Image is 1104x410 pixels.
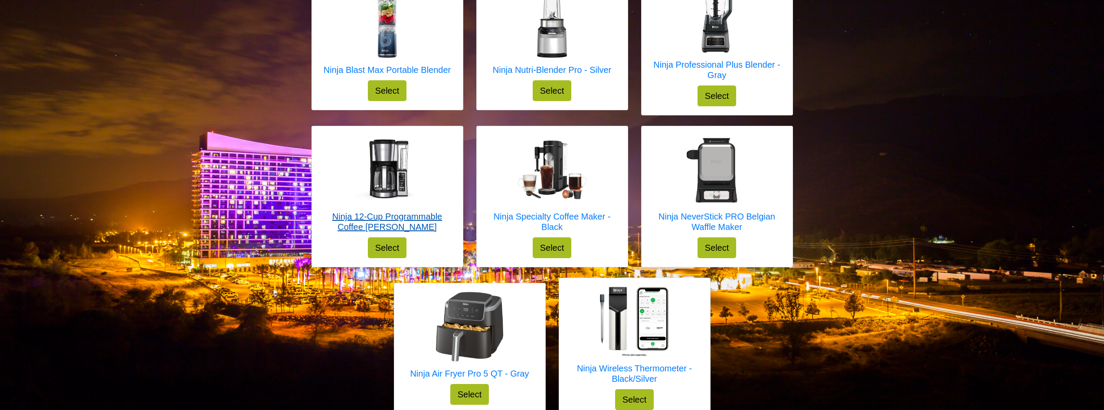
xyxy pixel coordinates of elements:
h5: Ninja Air Fryer Pro 5 QT - Gray [410,368,529,379]
a: Ninja Specialty Coffee Maker - Black Ninja Specialty Coffee Maker - Black [485,135,619,237]
h5: Ninja NeverStick PRO Belgian Waffle Maker [650,211,784,232]
button: Select [368,237,407,258]
a: Ninja Air Fryer Pro 5 QT - Gray Ninja Air Fryer Pro 5 QT - Gray [410,292,529,384]
button: Select [368,80,407,101]
a: Ninja NeverStick PRO Belgian Waffle Maker Ninja NeverStick PRO Belgian Waffle Maker [650,135,784,237]
img: Ninja Air Fryer Pro 5 QT - Gray [435,292,504,361]
button: Select [698,85,737,106]
h5: Ninja Nutri-Blender Pro - Silver [493,65,611,75]
a: Ninja 12-Cup Programmable Coffee Brewer Ninja 12-Cup Programmable Coffee [PERSON_NAME] [321,135,454,237]
h5: Ninja Blast Max Portable Blender [324,65,451,75]
h5: Ninja Wireless Thermometer - Black/Silver [568,363,701,384]
button: Select [533,80,572,101]
a: Ninja Wireless Thermometer - Black/Silver Ninja Wireless Thermometer - Black/Silver [568,287,701,389]
img: Ninja Specialty Coffee Maker - Black [518,141,587,200]
button: Select [533,237,572,258]
h5: Ninja Professional Plus Blender - Gray [650,59,784,80]
button: Select [615,389,654,410]
img: Ninja 12-Cup Programmable Coffee Brewer [353,135,422,204]
h5: Ninja 12-Cup Programmable Coffee [PERSON_NAME] [321,211,454,232]
button: Select [698,237,737,258]
img: Ninja Wireless Thermometer - Black/Silver [600,287,669,356]
h5: Ninja Specialty Coffee Maker - Black [485,211,619,232]
button: Select [450,384,489,405]
img: Ninja NeverStick PRO Belgian Waffle Maker [682,135,752,204]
